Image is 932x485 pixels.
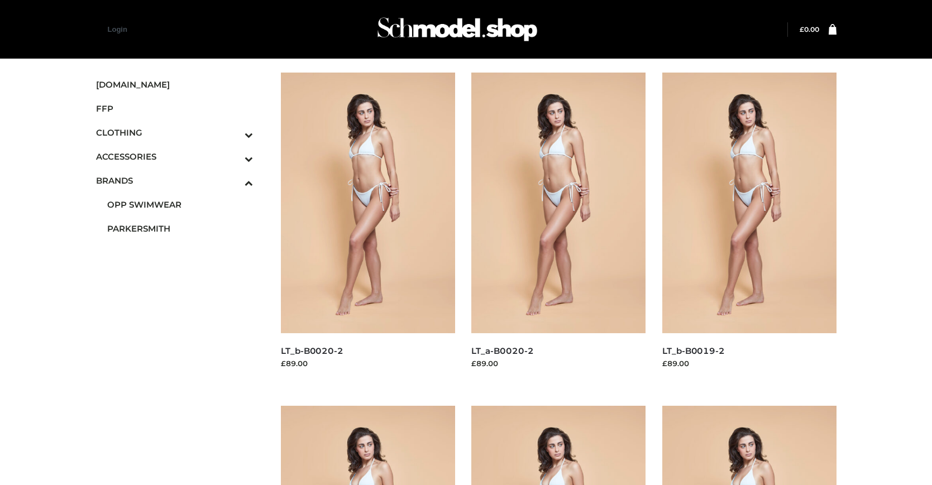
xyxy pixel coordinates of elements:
[96,169,254,193] a: BRANDSToggle Submenu
[800,25,819,33] bdi: 0.00
[96,97,254,121] a: FFP
[281,345,343,356] a: LT_b-B0020-2
[107,217,254,241] a: PARKERSMITH
[374,7,541,51] img: Schmodel Admin 964
[96,126,254,139] span: CLOTHING
[214,145,253,169] button: Toggle Submenu
[96,150,254,163] span: ACCESSORIES
[800,25,804,33] span: £
[96,121,254,145] a: CLOTHINGToggle Submenu
[96,78,254,91] span: [DOMAIN_NAME]
[96,73,254,97] a: [DOMAIN_NAME]
[662,358,837,369] div: £89.00
[471,358,646,369] div: £89.00
[214,121,253,145] button: Toggle Submenu
[107,193,254,217] a: OPP SWIMWEAR
[108,25,127,33] a: Login
[107,198,254,211] span: OPP SWIMWEAR
[800,25,819,33] a: £0.00
[96,174,254,187] span: BRANDS
[214,169,253,193] button: Toggle Submenu
[662,345,725,356] a: LT_b-B0019-2
[96,145,254,169] a: ACCESSORIESToggle Submenu
[471,345,533,356] a: LT_a-B0020-2
[96,102,254,115] span: FFP
[281,358,455,369] div: £89.00
[107,222,254,235] span: PARKERSMITH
